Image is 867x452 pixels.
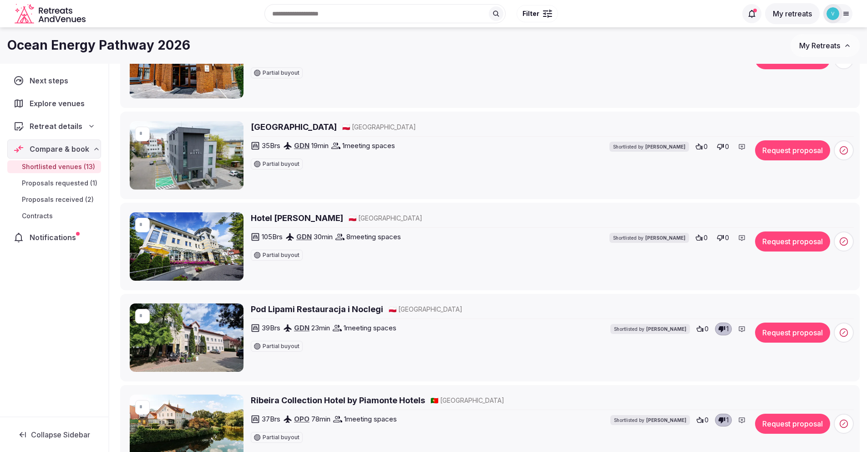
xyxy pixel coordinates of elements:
[251,212,343,224] a: Hotel [PERSON_NAME]
[262,323,280,333] span: 39 Brs
[7,94,101,113] a: Explore venues
[30,121,82,132] span: Retreat details
[314,232,333,241] span: 30 min
[7,193,101,206] a: Proposals received (2)
[263,161,299,167] span: Partial buyout
[693,231,710,244] button: 0
[22,179,97,188] span: Proposals requested (1)
[296,232,312,241] a: GDN
[342,123,350,131] span: 🇵🇱
[704,142,708,151] span: 0
[693,140,710,153] button: 0
[7,71,101,90] a: Next steps
[765,3,820,24] button: My retreats
[294,324,309,332] a: GDN
[826,7,839,20] img: vivienne
[715,414,732,426] button: 1
[389,305,396,313] span: 🇵🇱
[705,324,709,334] span: 0
[646,417,686,423] span: [PERSON_NAME]
[755,231,830,252] button: Request proposal
[346,232,401,241] span: 8 meeting spaces
[294,415,309,423] a: OPO
[704,233,708,242] span: 0
[609,142,689,152] div: Shortlisted by
[610,324,690,334] div: Shortlisted by
[349,214,356,223] button: 🇵🇱
[714,231,732,244] button: 0
[7,228,101,247] a: Notifications
[755,414,830,434] button: Request proposal
[398,305,462,314] span: [GEOGRAPHIC_DATA]
[715,323,732,335] button: 1
[799,41,840,50] span: My Retreats
[755,323,830,343] button: Request proposal
[311,414,330,424] span: 78 min
[358,214,422,223] span: [GEOGRAPHIC_DATA]
[263,252,299,258] span: Partial buyout
[251,395,425,406] a: Ribeira Collection Hotel by Piamonte Hotels
[694,323,711,335] button: 0
[130,121,243,190] img: Umi Hotel Sopot
[263,435,299,440] span: Partial buyout
[694,414,711,426] button: 0
[30,232,80,243] span: Notifications
[130,212,243,281] img: Hotel Haffner
[7,36,190,54] h1: Ocean Energy Pathway 2026
[726,324,729,334] span: 1
[755,140,830,160] button: Request proposal
[344,323,396,333] span: 1 meeting spaces
[311,323,330,333] span: 23 min
[294,141,309,150] a: GDN
[440,396,504,405] span: [GEOGRAPHIC_DATA]
[31,430,90,439] span: Collapse Sidebar
[522,9,539,18] span: Filter
[646,326,686,332] span: [PERSON_NAME]
[705,416,709,425] span: 0
[726,416,729,425] span: 1
[431,396,438,405] button: 🇵🇹
[262,141,280,150] span: 35 Brs
[725,142,729,151] span: 0
[344,414,397,424] span: 1 meeting spaces
[22,162,95,171] span: Shortlisted venues (13)
[7,425,101,445] button: Collapse Sidebar
[263,70,299,76] span: Partial buyout
[645,235,685,241] span: [PERSON_NAME]
[22,195,94,204] span: Proposals received (2)
[349,214,356,222] span: 🇵🇱
[7,160,101,173] a: Shortlisted venues (13)
[262,232,283,241] span: 105 Brs
[342,141,395,150] span: 1 meeting spaces
[30,75,72,86] span: Next steps
[130,303,243,372] img: Pod Lipami Restauracja i Noclegi
[431,396,438,404] span: 🇵🇹
[389,305,396,314] button: 🇵🇱
[610,415,690,425] div: Shortlisted by
[765,9,820,18] a: My retreats
[251,303,383,315] a: Pod Lipami Restauracja i Noclegi
[517,5,558,22] button: Filter
[311,141,329,150] span: 19 min
[15,4,87,24] svg: Retreats and Venues company logo
[645,144,685,150] span: [PERSON_NAME]
[791,34,860,57] button: My Retreats
[342,123,350,132] button: 🇵🇱
[725,233,729,242] span: 0
[7,177,101,190] a: Proposals requested (1)
[262,414,280,424] span: 37 Brs
[251,121,337,133] a: [GEOGRAPHIC_DATA]
[7,210,101,222] a: Contracts
[352,123,416,132] span: [GEOGRAPHIC_DATA]
[130,30,243,98] img: Mercure Wiązowna Brant
[30,144,89,154] span: Compare & book
[22,211,53,221] span: Contracts
[263,344,299,349] span: Partial buyout
[30,98,88,109] span: Explore venues
[714,140,732,153] button: 0
[609,233,689,243] div: Shortlisted by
